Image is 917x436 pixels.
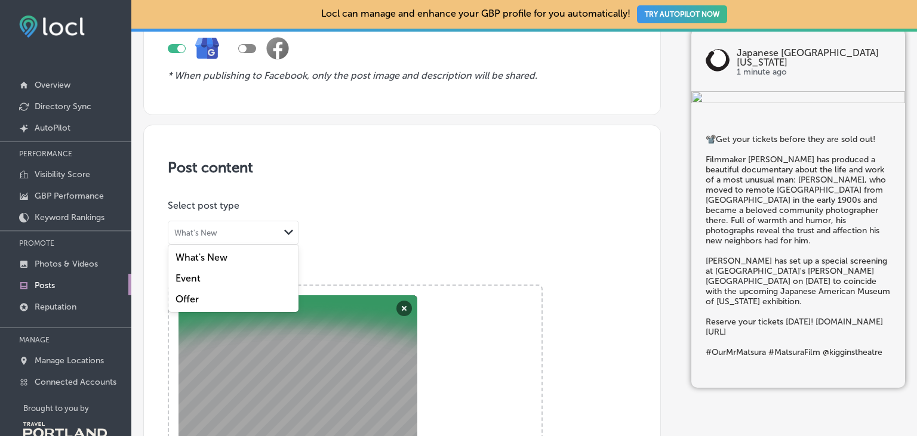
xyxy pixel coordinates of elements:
i: * When publishing to Facebook, only the post image and description will be shared. [168,70,537,81]
img: logo [706,48,730,72]
p: Connected Accounts [35,377,116,387]
img: fda3e92497d09a02dc62c9cd864e3231.png [19,16,85,38]
p: Photos & Videos [35,259,98,269]
p: 1 minute ago [737,67,891,77]
p: Japanese [GEOGRAPHIC_DATA][US_STATE] [737,48,891,67]
p: Posts [35,280,55,290]
label: Offer [176,293,199,305]
p: Directory Sync [35,101,91,112]
p: Keyword Rankings [35,212,104,222]
p: Overview [35,80,70,90]
p: AutoPilot [35,123,70,133]
p: Select post type [168,200,636,211]
h3: Post content [168,159,636,176]
p: Brought to you by [23,404,131,413]
label: What's New [176,252,227,263]
p: Image [168,264,636,275]
p: GBP Performance [35,191,104,201]
img: 408239ef-b52b-47a4-909c-c540dfa44b85 [691,91,905,106]
label: Event [176,273,201,284]
p: Visibility Score [35,169,90,180]
div: What's New [174,228,217,237]
p: Manage Locations [35,355,104,366]
p: Reputation [35,302,76,312]
h5: 📽️Get your tickets before they are sold out! Filmmaker [PERSON_NAME] has produced a beautiful doc... [706,134,891,357]
button: TRY AUTOPILOT NOW [637,5,727,23]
